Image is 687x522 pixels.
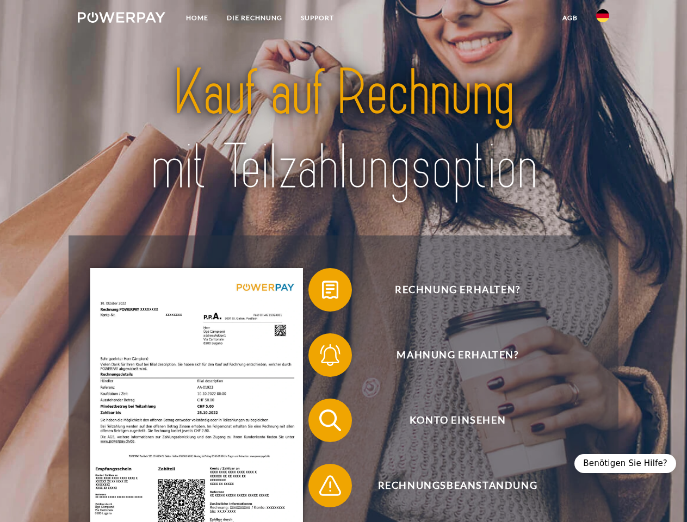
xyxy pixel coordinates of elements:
button: Mahnung erhalten? [308,333,591,377]
img: qb_bell.svg [317,341,344,369]
img: title-powerpay_de.svg [104,52,583,208]
span: Konto einsehen [324,399,591,442]
div: Benötigen Sie Hilfe? [574,454,676,473]
img: logo-powerpay-white.svg [78,12,165,23]
span: Rechnung erhalten? [324,268,591,312]
a: agb [553,8,587,28]
button: Konto einsehen [308,399,591,442]
span: Rechnungsbeanstandung [324,464,591,507]
button: Rechnungsbeanstandung [308,464,591,507]
button: Rechnung erhalten? [308,268,591,312]
img: de [596,9,609,22]
a: DIE RECHNUNG [218,8,292,28]
a: Home [177,8,218,28]
a: SUPPORT [292,8,343,28]
img: qb_warning.svg [317,472,344,499]
img: qb_bill.svg [317,276,344,303]
span: Mahnung erhalten? [324,333,591,377]
img: qb_search.svg [317,407,344,434]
